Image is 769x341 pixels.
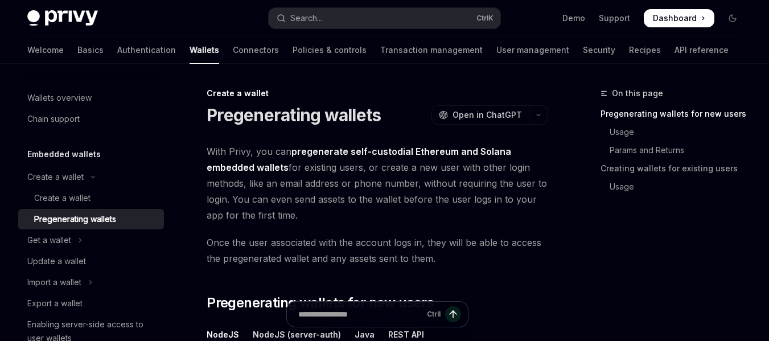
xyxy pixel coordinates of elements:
[207,88,548,99] div: Create a wallet
[207,235,548,266] span: Once the user associated with the account logs in, they will be able to access the pregenerated w...
[453,109,522,121] span: Open in ChatGPT
[293,36,367,64] a: Policies & controls
[562,13,585,24] a: Demo
[190,36,219,64] a: Wallets
[18,167,164,187] button: Toggle Create a wallet section
[207,143,548,223] span: With Privy, you can for existing users, or create a new user with other login methods, like an em...
[18,188,164,208] a: Create a wallet
[431,105,529,125] button: Open in ChatGPT
[27,233,71,247] div: Get a wallet
[27,10,98,26] img: dark logo
[27,36,64,64] a: Welcome
[18,88,164,108] a: Wallets overview
[380,36,483,64] a: Transaction management
[653,13,697,24] span: Dashboard
[601,159,751,178] a: Creating wallets for existing users
[290,11,322,25] div: Search...
[34,212,116,226] div: Pregenerating wallets
[629,36,661,64] a: Recipes
[601,123,751,141] a: Usage
[207,294,434,312] span: Pregenerating wallets for new users
[445,306,461,322] button: Send message
[18,109,164,129] a: Chain support
[27,254,86,268] div: Update a wallet
[207,146,511,173] strong: pregenerate self-custodial Ethereum and Solana embedded wallets
[298,302,422,327] input: Ask a question...
[27,112,80,126] div: Chain support
[18,293,164,314] a: Export a wallet
[18,230,164,250] button: Toggle Get a wallet section
[583,36,615,64] a: Security
[117,36,176,64] a: Authentication
[207,105,381,125] h1: Pregenerating wallets
[18,251,164,272] a: Update a wallet
[27,170,84,184] div: Create a wallet
[77,36,104,64] a: Basics
[675,36,729,64] a: API reference
[18,272,164,293] button: Toggle Import a wallet section
[27,297,83,310] div: Export a wallet
[233,36,279,64] a: Connectors
[612,87,663,100] span: On this page
[601,141,751,159] a: Params and Returns
[601,105,751,123] a: Pregenerating wallets for new users
[496,36,569,64] a: User management
[34,191,91,205] div: Create a wallet
[18,209,164,229] a: Pregenerating wallets
[27,91,92,105] div: Wallets overview
[723,9,742,27] button: Toggle dark mode
[644,9,714,27] a: Dashboard
[599,13,630,24] a: Support
[476,14,494,23] span: Ctrl K
[601,178,751,196] a: Usage
[27,276,81,289] div: Import a wallet
[27,147,101,161] h5: Embedded wallets
[269,8,501,28] button: Open search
